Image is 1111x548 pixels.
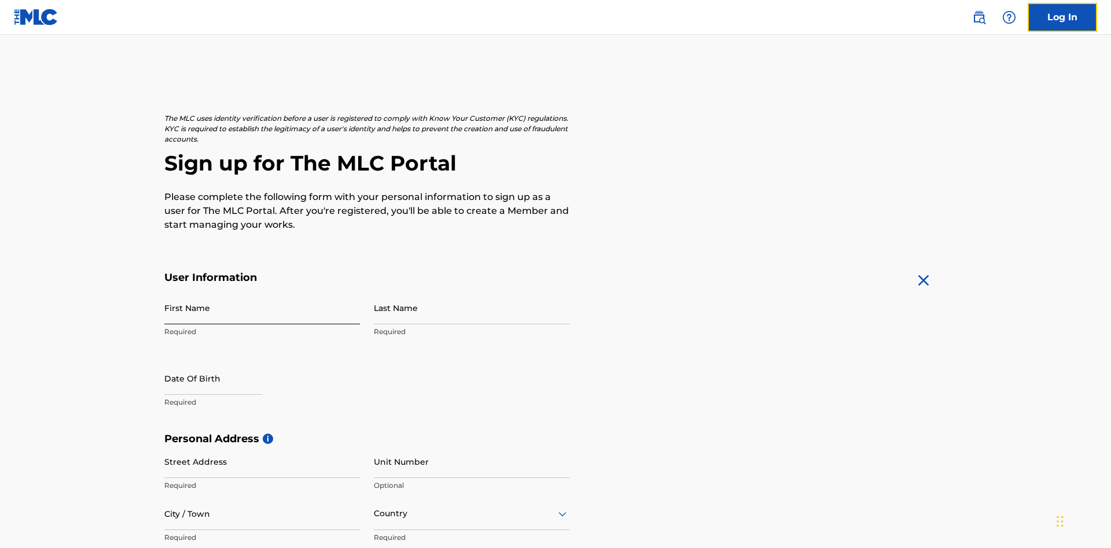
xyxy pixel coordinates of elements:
[1057,504,1064,539] div: Drag
[374,532,569,543] p: Required
[1002,10,1016,24] img: help
[374,327,569,337] p: Required
[164,480,360,491] p: Required
[164,397,360,408] p: Required
[164,190,569,232] p: Please complete the following form with your personal information to sign up as a user for The ML...
[1053,493,1111,548] iframe: Chat Widget
[164,432,947,446] h5: Personal Address
[914,271,933,290] img: close
[374,480,569,491] p: Optional
[967,6,991,29] a: Public Search
[164,150,947,176] h2: Sign up for The MLC Portal
[1028,3,1097,32] a: Log In
[164,113,569,145] p: The MLC uses identity verification before a user is registered to comply with Know Your Customer ...
[164,532,360,543] p: Required
[998,6,1021,29] div: Help
[164,327,360,337] p: Required
[972,10,986,24] img: search
[263,434,273,444] span: i
[14,9,58,25] img: MLC Logo
[164,271,569,284] h5: User Information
